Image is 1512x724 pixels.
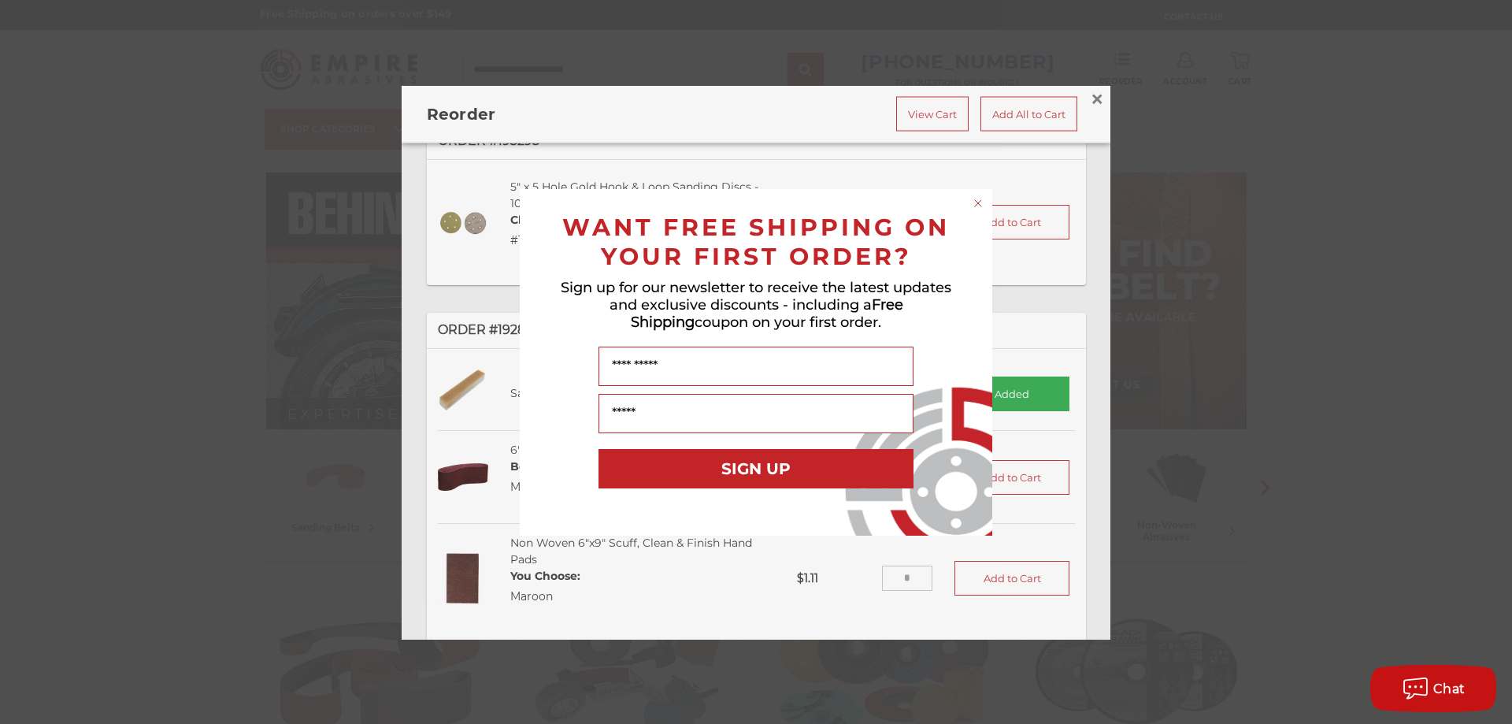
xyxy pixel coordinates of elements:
[631,296,903,331] span: Free Shipping
[562,213,950,271] span: WANT FREE SHIPPING ON YOUR FIRST ORDER?
[1433,681,1466,696] span: Chat
[561,279,951,331] span: Sign up for our newsletter to receive the latest updates and exclusive discounts - including a co...
[1370,665,1496,712] button: Chat
[970,195,986,211] button: Close dialog
[598,449,913,488] button: SIGN UP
